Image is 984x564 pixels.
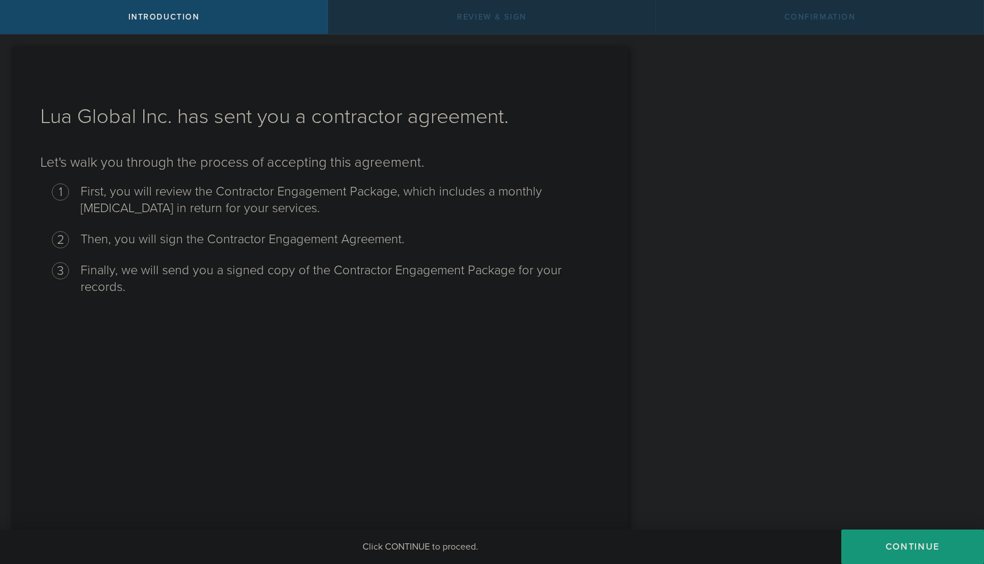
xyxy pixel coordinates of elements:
li: First, you will review the Contractor Engagement Package, which includes a monthly [MEDICAL_DATA]... [81,183,600,217]
p: Let's walk you through the process of accepting this agreement. [40,154,600,172]
h1: Lua Global Inc. has sent you a contractor agreement. [40,103,600,131]
button: Continue [841,530,984,564]
li: Then, you will sign the Contractor Engagement Agreement. [81,231,600,248]
span: Review & sign [457,12,527,22]
li: Finally, we will send you a signed copy of the Contractor Engagement Package for your records. [81,262,600,296]
span: Introduction [128,12,200,22]
span: Confirmation [784,12,856,22]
